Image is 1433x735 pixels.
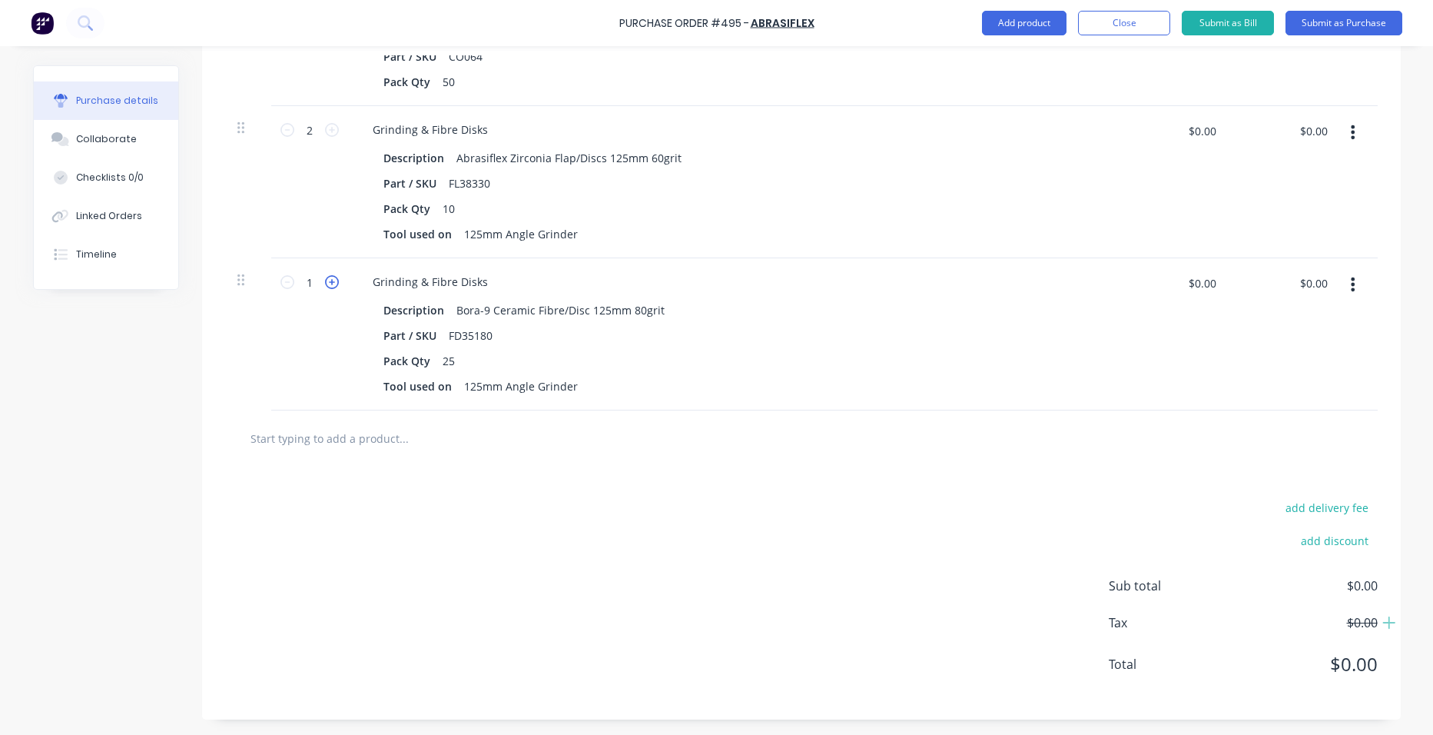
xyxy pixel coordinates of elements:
[450,147,688,169] div: Abrasiflex Zirconia Flap/Discs 125mm 60grit
[1224,614,1378,632] span: $0.00
[443,172,496,195] div: FL38330
[436,198,461,220] div: 10
[443,45,489,68] div: CO064
[619,15,749,32] div: Purchase Order #495 -
[1109,655,1224,673] span: Total
[458,375,584,397] div: 125mm Angle Grinder
[34,197,178,235] button: Linked Orders
[76,94,158,108] div: Purchase details
[1109,614,1224,632] span: Tax
[443,324,499,347] div: FD35180
[1285,11,1402,35] button: Submit as Purchase
[1224,577,1378,595] span: $0.00
[377,350,436,372] div: Pack Qty
[450,299,671,321] div: Bora-9 Ceramic Fibre/Disc 125mm 80grit
[436,71,461,93] div: 50
[76,248,117,261] div: Timeline
[34,235,178,274] button: Timeline
[34,158,178,197] button: Checklists 0/0
[360,271,500,293] div: Grinding & Fibre Disks
[1078,11,1170,35] button: Close
[1277,497,1378,517] button: add delivery fee
[34,120,178,158] button: Collaborate
[377,45,443,68] div: Part / SKU
[377,375,458,397] div: Tool used on
[1224,650,1378,678] span: $0.00
[1182,11,1274,35] button: Submit as Bill
[751,15,814,31] a: Abrasiflex
[31,12,54,35] img: Factory
[76,209,142,223] div: Linked Orders
[1109,577,1224,595] span: Sub total
[250,423,557,454] input: Start typing to add a product...
[360,118,500,141] div: Grinding & Fibre Disks
[377,147,450,169] div: Description
[982,11,1066,35] button: Add product
[377,324,443,347] div: Part / SKU
[1292,530,1378,550] button: add discount
[34,81,178,120] button: Purchase details
[377,198,436,220] div: Pack Qty
[458,223,584,245] div: 125mm Angle Grinder
[377,223,458,245] div: Tool used on
[436,350,461,372] div: 25
[377,299,450,321] div: Description
[377,172,443,195] div: Part / SKU
[76,171,144,185] div: Checklists 0/0
[76,132,137,146] div: Collaborate
[377,71,436,93] div: Pack Qty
